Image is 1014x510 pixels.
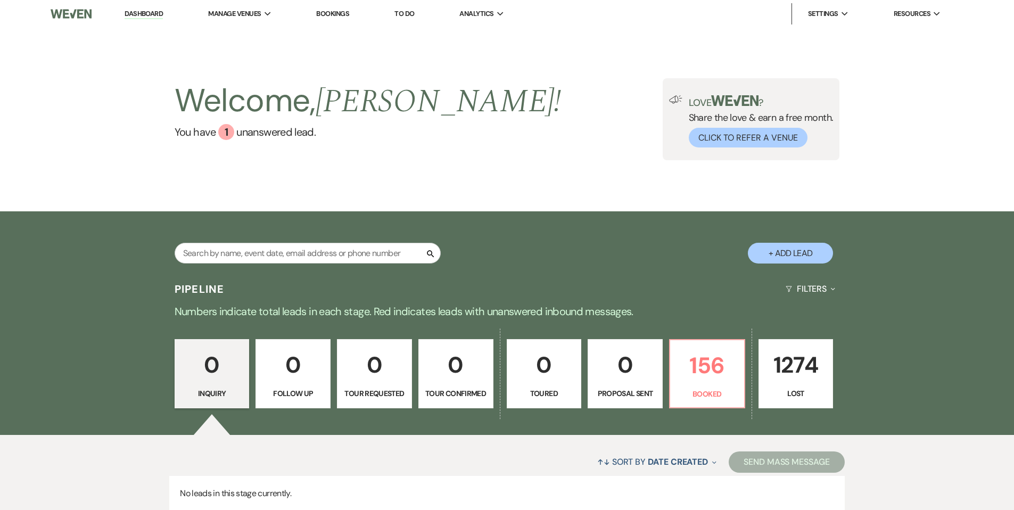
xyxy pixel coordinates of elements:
a: Dashboard [125,9,163,19]
button: Send Mass Message [729,451,845,473]
p: 0 [182,347,243,383]
p: 1274 [765,347,827,383]
span: Resources [894,9,930,19]
img: weven-logo-green.svg [711,95,759,106]
p: Inquiry [182,388,243,399]
button: Sort By Date Created [593,448,721,476]
span: [PERSON_NAME] ! [316,77,562,126]
p: Numbers indicate total leads in each stage. Red indicates leads with unanswered inbound messages. [124,303,891,320]
p: 0 [344,347,405,383]
a: 0Inquiry [175,339,250,408]
h3: Pipeline [175,282,225,297]
p: Tour Requested [344,388,405,399]
span: Settings [808,9,838,19]
p: Proposal Sent [595,388,656,399]
a: You have 1 unanswered lead. [175,124,562,140]
p: Tour Confirmed [425,388,487,399]
span: Analytics [459,9,493,19]
p: 0 [514,347,575,383]
p: 0 [262,347,324,383]
img: loud-speaker-illustration.svg [669,95,682,104]
p: Toured [514,388,575,399]
input: Search by name, event date, email address or phone number [175,243,441,264]
button: Click to Refer a Venue [689,128,807,147]
p: Booked [677,388,738,400]
a: 156Booked [669,339,745,408]
a: 0Tour Requested [337,339,412,408]
span: Manage Venues [208,9,261,19]
div: Share the love & earn a free month. [682,95,834,147]
p: Love ? [689,95,834,108]
p: Lost [765,388,827,399]
p: 0 [425,347,487,383]
div: 1 [218,124,234,140]
button: + Add Lead [748,243,833,264]
span: Date Created [648,456,708,467]
a: To Do [394,9,414,18]
p: Follow Up [262,388,324,399]
a: 0Toured [507,339,582,408]
a: 0Proposal Sent [588,339,663,408]
button: Filters [781,275,839,303]
span: ↑↓ [597,456,610,467]
p: 0 [595,347,656,383]
p: 156 [677,348,738,383]
a: 1274Lost [759,339,834,408]
img: Weven Logo [51,3,91,25]
a: 0Tour Confirmed [418,339,493,408]
a: Bookings [316,9,349,18]
a: 0Follow Up [255,339,331,408]
h2: Welcome, [175,78,562,124]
